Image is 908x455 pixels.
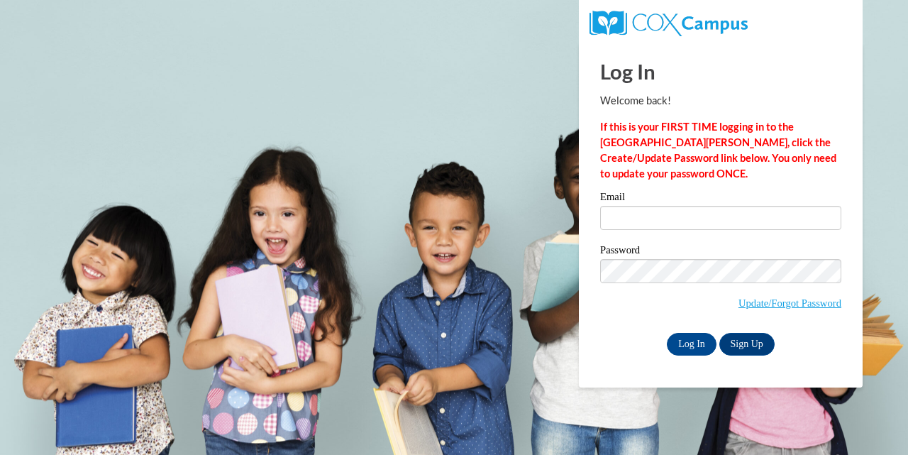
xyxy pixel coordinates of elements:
[719,333,775,356] a: Sign Up
[600,192,841,206] label: Email
[600,121,836,180] strong: If this is your FIRST TIME logging in to the [GEOGRAPHIC_DATA][PERSON_NAME], click the Create/Upd...
[738,297,841,309] a: Update/Forgot Password
[589,11,748,36] img: COX Campus
[600,245,841,259] label: Password
[667,333,716,356] input: Log In
[589,16,748,28] a: COX Campus
[600,57,841,86] h1: Log In
[600,93,841,109] p: Welcome back!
